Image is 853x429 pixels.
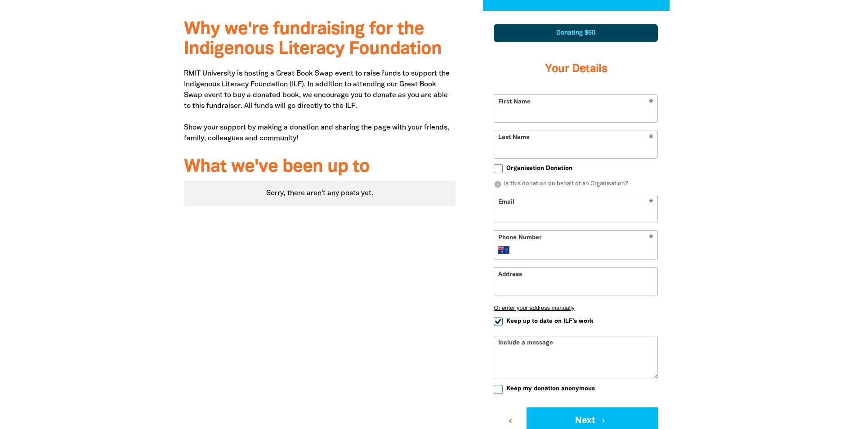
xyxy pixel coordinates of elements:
h3: What we've been up to [184,157,456,177]
i: Required [649,234,653,243]
i: chevron_left [506,417,514,425]
button: Or enter your address manually [494,304,658,311]
input: Keep my donation anonymous [494,385,503,394]
input: Organisation Donation [494,164,503,173]
p: Is this donation on behalf of an Organisation? [494,180,658,189]
span: Keep up to date on ILF's work [506,317,594,326]
div: Donating $50 [494,24,658,42]
input: Keep up to date on ILF's work [494,317,503,326]
span: Keep my donation anonymous [506,384,595,393]
p: RMIT University is hosting a Great Book Swap event to raise funds to support the Indigenous Liter... [184,68,456,144]
h3: Your Details [494,51,658,87]
i: chevron_right [599,417,607,425]
div: Sorry, there aren't any posts yet. [184,181,456,206]
span: Why we're fundraising for the Indigenous Literacy Foundation [184,21,442,58]
div: Paginated content [184,181,456,206]
span: Organisation Donation [506,164,572,173]
i: info [494,180,502,188]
